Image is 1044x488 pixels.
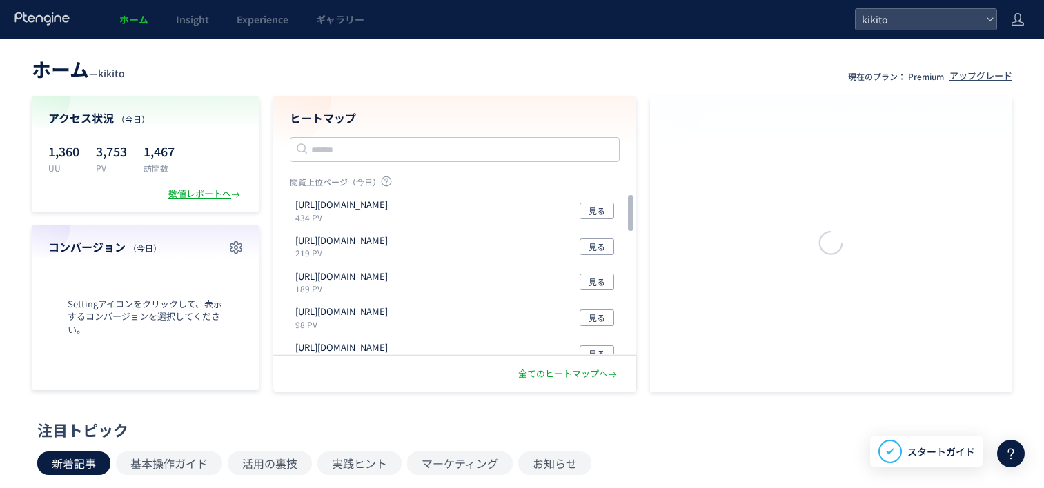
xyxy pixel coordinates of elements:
[295,354,393,366] p: 96 PV
[48,162,79,174] p: UU
[37,451,110,475] button: 新着記事
[48,239,243,255] h4: コンバージョン
[295,305,388,318] p: https://rental.kikito.docomo.ne.jp/portal/articles/9410/
[96,140,127,162] p: 3,753
[168,187,243,201] div: 数値レポートへ
[589,238,605,255] span: 見る
[580,203,614,219] button: 見る
[116,451,222,475] button: 基本操作ガイド
[128,242,161,254] span: （今日）
[580,274,614,290] button: 見る
[48,110,243,126] h4: アクセス状況
[48,298,243,336] span: Settingアイコンをクリックして、表示するコンバージョンを選択してください。
[295,283,393,294] p: 189 PV
[32,55,89,83] span: ホーム
[295,234,388,247] p: https://rental.kikito.docomo.ne.jp/portal/categories/02/subcategories/
[295,270,388,283] p: https://rental.kikito.docomo.ne.jp/portal/categories/
[295,318,393,330] p: 98 PV
[295,212,393,223] p: 434 PV
[949,70,1012,83] div: アップグレード
[580,238,614,255] button: 見る
[295,341,388,354] p: https://rental.kikito.docomo.ne.jp/rental/devices/GP000891/
[295,199,388,212] p: https://rental.kikito.docomo.ne.jp/
[290,176,620,193] p: 閲覧上位ページ（今日）
[580,345,614,362] button: 見る
[407,451,513,475] button: マーケティング
[295,247,393,258] p: 219 PV
[589,274,605,290] span: 見る
[117,113,150,125] span: （今日）
[518,367,620,380] div: 全てのヒートマップへ
[316,12,364,26] span: ギャラリー
[290,110,620,126] h4: ヒートマップ
[907,445,975,459] span: スタートガイド
[98,66,125,80] span: kikito
[96,162,127,174] p: PV
[589,203,605,219] span: 見る
[589,345,605,362] span: 見る
[32,55,125,83] div: —
[37,419,1000,440] div: 注目トピック
[580,309,614,326] button: 見る
[518,451,591,475] button: お知らせ
[144,162,175,174] p: 訪問数
[858,9,981,30] span: kikito
[119,12,148,26] span: ホーム
[589,309,605,326] span: 見る
[48,140,79,162] p: 1,360
[176,12,209,26] span: Insight
[228,451,312,475] button: 活用の裏技
[848,70,944,82] p: 現在のプラン： Premium
[237,12,288,26] span: Experience
[317,451,402,475] button: 実践ヒント
[144,140,175,162] p: 1,467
